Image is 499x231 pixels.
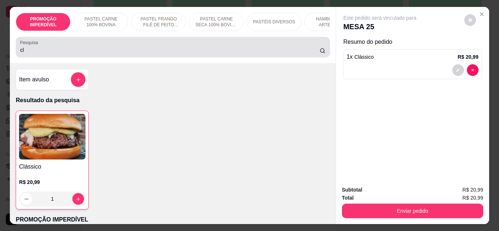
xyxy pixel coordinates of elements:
p: R$ 20,99 [458,53,479,61]
label: Pesquisa [20,39,41,46]
p: 1 x [347,53,374,61]
p: Resultado da pesquisa [16,96,330,105]
p: PROMOÇÃO IMPERDÍVEL [16,215,330,224]
p: PASTEL CARNE SECA 100% BOVINA DESFIADA [195,16,237,28]
p: HAMBÚRGUER ARTESANAL [311,16,353,28]
button: Enviar pedido [342,204,483,218]
p: PASTÉIS DIVERSOS [253,19,295,25]
p: PASTEL CARNE 100% BOVINA [80,16,122,28]
h4: Item avulso [19,75,49,84]
p: PROMOÇÃO IMPERDÍVEL [22,16,64,28]
span: Clássico [354,54,374,60]
span: R$ 20,99 [462,186,483,194]
p: PASTEL FRANGO FILÉ DE PEITO DESFIADO [137,16,180,28]
button: Close [476,8,488,20]
p: R$ 20,99 [19,178,85,186]
button: decrease-product-quantity [464,14,476,26]
strong: Total [342,195,354,201]
strong: Subtotal [342,187,362,193]
p: MESA 25 [343,22,416,32]
h4: Clássico [19,162,85,171]
button: add-separate-item [71,72,85,87]
img: product-image [19,114,85,159]
input: Pesquisa [20,46,320,54]
button: decrease-product-quantity [452,64,464,76]
button: decrease-product-quantity [467,64,479,76]
span: R$ 20,99 [462,194,483,202]
p: Resumo do pedido [343,38,482,46]
p: Este pedido será vinculado para [343,14,416,22]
